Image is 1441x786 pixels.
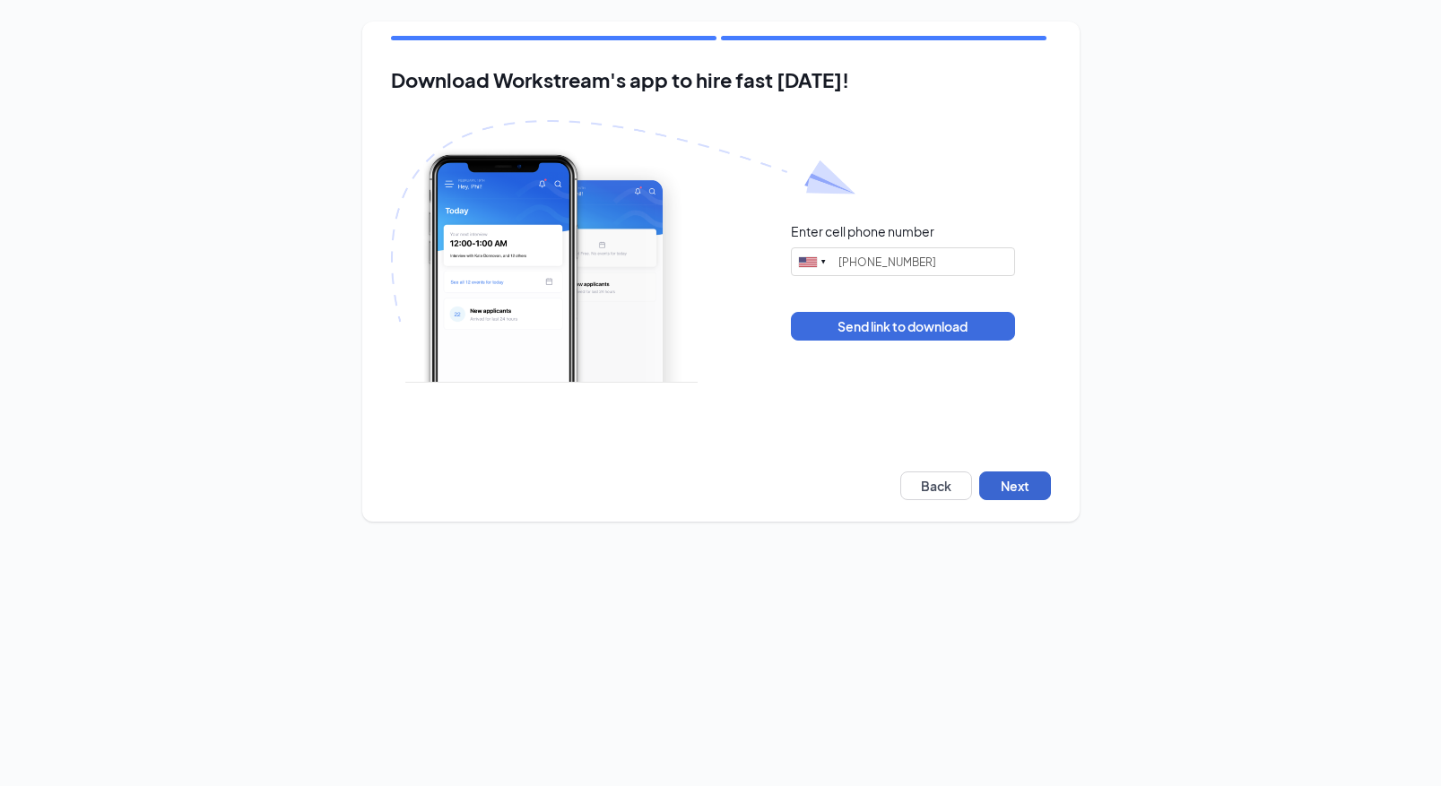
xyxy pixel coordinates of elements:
[391,69,1051,91] h2: Download Workstream's app to hire fast [DATE]!
[791,247,1015,276] input: (201) 555-0123
[791,312,1015,341] button: Send link to download
[792,248,833,275] div: United States: +1
[900,471,972,500] button: Back
[391,120,855,383] img: Download Workstream's app with paper plane
[979,471,1051,500] button: Next
[791,222,934,240] div: Enter cell phone number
